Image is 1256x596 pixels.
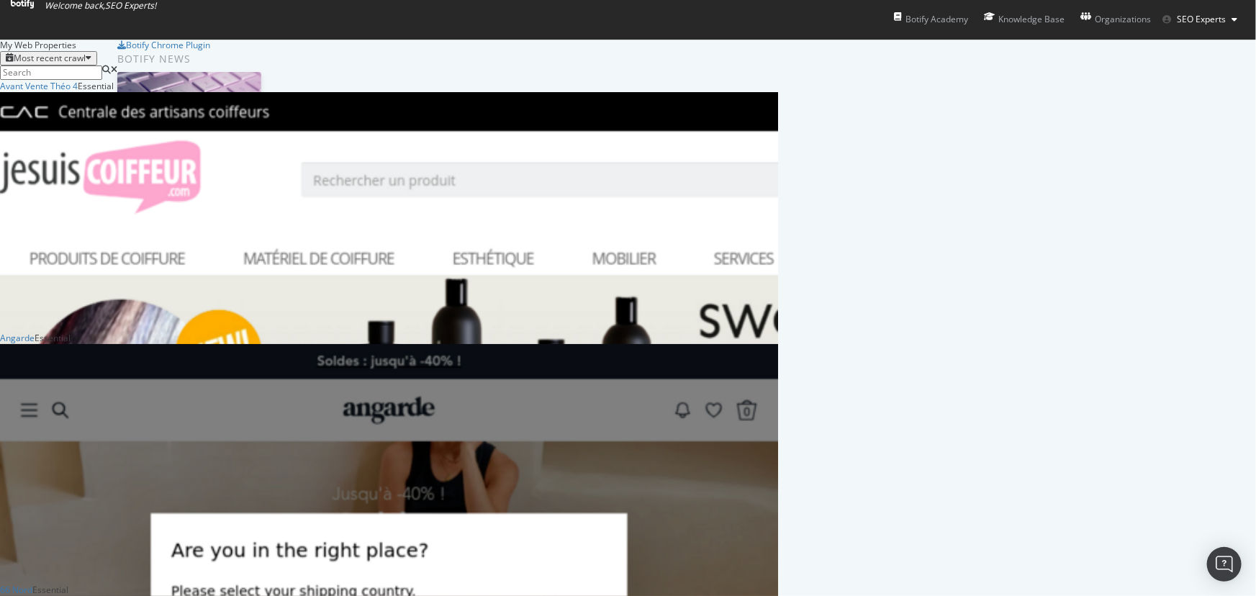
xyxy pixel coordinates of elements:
[117,72,261,148] img: Prepare for Black Friday 2025 by Prioritizing AI Search Visibility
[1207,547,1242,582] div: Open Intercom Messenger
[1177,13,1226,25] span: SEO Experts
[117,51,422,67] div: Botify news
[126,39,210,51] div: Botify Chrome Plugin
[78,80,114,92] div: Essential
[32,584,68,596] div: Essential
[1151,8,1249,31] button: SEO Experts
[984,12,1065,27] div: Knowledge Base
[1080,12,1151,27] div: Organizations
[35,332,71,344] div: Essential
[14,53,86,63] div: Most recent crawl
[117,39,210,51] a: Botify Chrome Plugin
[894,12,968,27] div: Botify Academy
